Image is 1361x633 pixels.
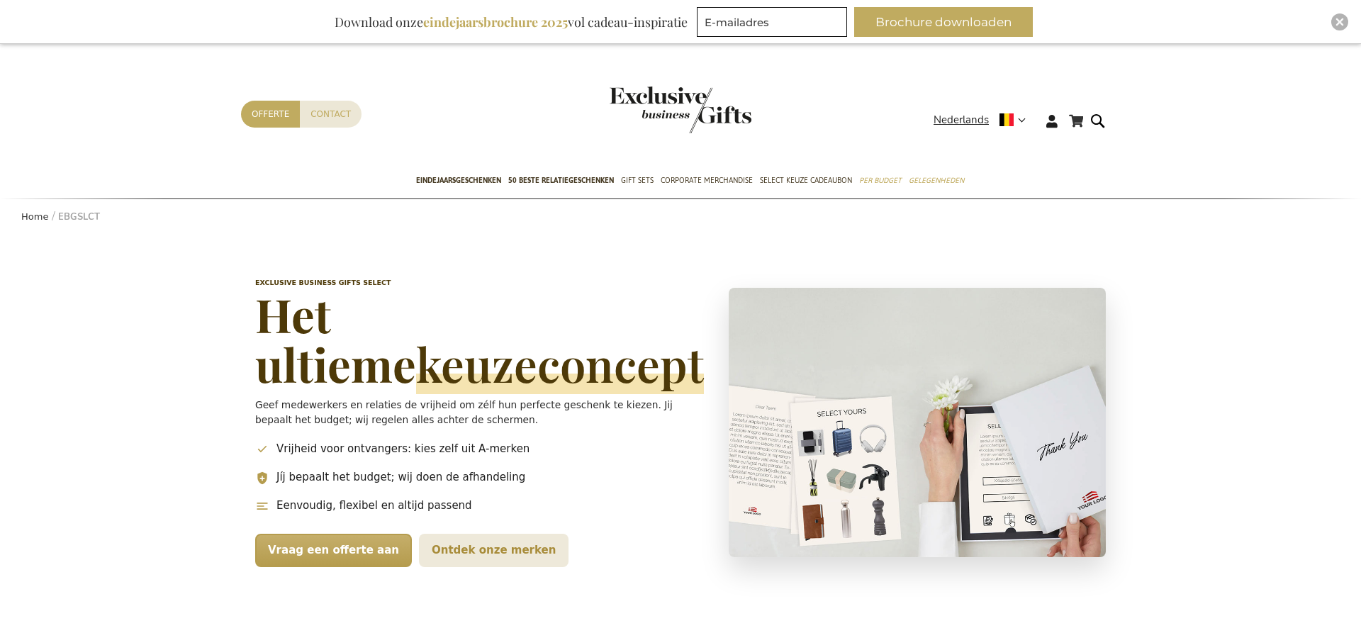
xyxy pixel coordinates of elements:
[416,333,704,394] span: keuzeconcept
[697,7,847,37] input: E-mailadres
[255,441,707,521] ul: Belangrijkste voordelen
[255,469,707,486] li: Jíj bepaalt het budget; wij doen de afhandeling
[58,211,100,223] strong: EBGSLCT
[661,173,753,188] span: Corporate Merchandise
[934,112,989,128] span: Nederlands
[255,534,412,567] a: Vraag een offerte aan
[854,7,1033,37] button: Brochure downloaden
[241,242,1120,603] header: Select keuzeconcept
[1331,13,1348,30] div: Close
[934,112,1035,128] div: Nederlands
[416,173,501,188] span: Eindejaarsgeschenken
[328,7,694,37] div: Download onze vol cadeau-inspiratie
[423,13,568,30] b: eindejaarsbrochure 2025
[255,289,707,388] h1: Het ultieme
[859,173,902,188] span: Per Budget
[909,173,964,188] span: Gelegenheden
[697,7,851,41] form: marketing offers and promotions
[255,398,707,427] p: Geef medewerkers en relaties de vrijheid om zélf hun perfecte geschenk te kiezen. Jij bepaalt het...
[255,278,707,288] p: Exclusive Business Gifts Select
[621,173,654,188] span: Gift Sets
[1335,18,1344,26] img: Close
[508,173,614,188] span: 50 beste relatiegeschenken
[255,441,707,457] li: Vrijheid voor ontvangers: kies zelf uit A-merken
[419,534,569,567] a: Ontdek onze merken
[241,101,300,128] a: Offerte
[255,498,707,514] li: Eenvoudig, flexibel en altijd passend
[610,86,751,133] img: Exclusive Business gifts logo
[760,173,852,188] span: Select Keuze Cadeaubon
[729,288,1106,557] img: Select geschenkconcept – medewerkers kiezen hun eigen cadeauvoucher
[610,86,680,133] a: store logo
[21,211,48,222] a: Home
[300,101,362,128] a: Contact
